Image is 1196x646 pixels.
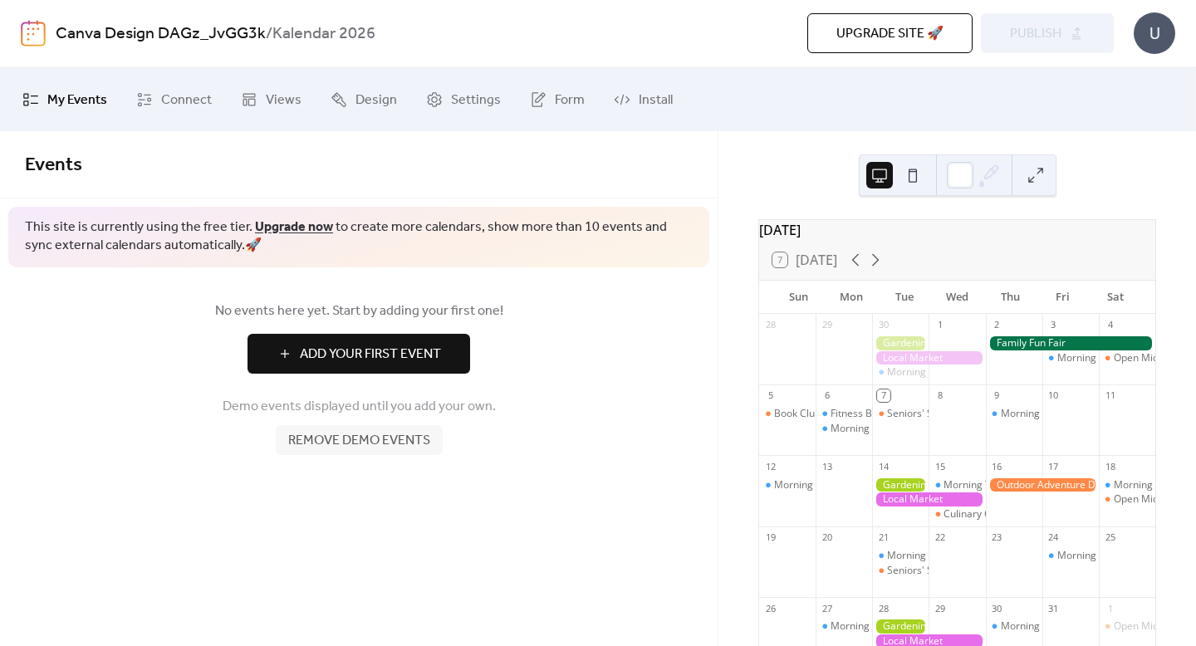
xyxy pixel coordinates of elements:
div: 1 [934,319,946,331]
span: Design [355,87,397,113]
div: Fitness Bootcamp [831,407,913,421]
div: Wed [931,281,984,314]
span: Settings [451,87,501,113]
span: Form [555,87,585,113]
div: 26 [764,602,777,614]
div: 8 [934,389,946,402]
div: Morning Yoga Bliss [1001,619,1090,634]
div: 10 [1047,389,1060,402]
div: Local Market [872,492,985,507]
div: 11 [1104,389,1116,402]
div: 2 [991,319,1003,331]
div: 30 [877,319,890,331]
div: 23 [991,531,1003,544]
div: 15 [934,460,946,472]
div: Sun [772,281,826,314]
span: Views [266,87,301,113]
a: Install [601,74,685,125]
div: 1 [1104,602,1116,614]
div: Local Market [872,351,985,365]
div: 18 [1104,460,1116,472]
div: 7 [877,389,890,402]
div: 25 [1104,531,1116,544]
a: My Events [10,74,120,125]
div: Morning Yoga Bliss [1001,407,1090,421]
div: Morning Yoga Bliss [986,407,1042,421]
div: 21 [877,531,890,544]
div: Fitness Bootcamp [816,407,872,421]
b: Kalendar 2026 [272,18,375,50]
span: Connect [161,87,212,113]
a: Settings [414,74,513,125]
div: 13 [821,460,833,472]
div: Morning Yoga Bliss [872,549,929,563]
div: Fri [1037,281,1090,314]
div: Open Mic Night [1099,492,1155,507]
span: Upgrade site 🚀 [836,24,944,44]
div: Morning Yoga Bliss [986,619,1042,634]
div: 14 [877,460,890,472]
div: Culinary Cooking Class [929,507,985,521]
div: Culinary Cooking Class [944,507,1049,521]
a: Connect [124,74,224,125]
div: Open Mic Night [1114,492,1185,507]
div: 17 [1047,460,1060,472]
div: Seniors' Social Tea [887,564,974,578]
div: Seniors' Social Tea [872,564,929,578]
span: Remove demo events [288,431,430,451]
a: Views [228,74,314,125]
div: Morning Yoga Bliss [831,619,919,634]
div: 3 [1047,319,1060,331]
div: 29 [821,319,833,331]
a: Add Your First Event [25,334,693,374]
img: logo [21,20,46,46]
div: 28 [764,319,777,331]
a: Canva Design DAGz_JvGG3k [56,18,266,50]
a: Form [517,74,597,125]
div: Open Mic Night [1099,351,1155,365]
div: Open Mic Night [1099,619,1155,634]
span: Install [639,87,673,113]
span: Add Your First Event [300,345,441,365]
div: Morning Yoga Bliss [1057,351,1146,365]
div: Tue [878,281,931,314]
button: Upgrade site 🚀 [807,13,973,53]
div: 31 [1047,602,1060,614]
button: Add Your First Event [248,334,470,374]
div: 9 [991,389,1003,402]
div: [DATE] [759,220,1155,240]
div: Morning Yoga Bliss [831,422,919,436]
b: / [266,18,272,50]
div: Gardening Workshop [872,336,929,350]
div: Thu [983,281,1037,314]
div: Gardening Workshop [872,619,929,634]
a: Design [318,74,409,125]
div: Morning Yoga Bliss [872,365,929,379]
div: 4 [1104,319,1116,331]
div: Open Mic Night [1114,351,1185,365]
div: 27 [821,602,833,614]
div: 16 [991,460,1003,472]
div: 29 [934,602,946,614]
div: Family Fun Fair [986,336,1155,350]
div: Morning Yoga Bliss [887,549,976,563]
div: Morning Yoga Bliss [759,478,816,492]
div: U [1134,12,1175,54]
div: Morning Yoga Bliss [1057,549,1146,563]
div: Morning Yoga Bliss [929,478,985,492]
div: Morning Yoga Bliss [887,365,976,379]
div: Mon [826,281,879,314]
div: Seniors' Social Tea [872,407,929,421]
div: Book Club Gathering [774,407,870,421]
span: Demo events displayed until you add your own. [223,397,496,417]
span: My Events [47,87,107,113]
div: Morning Yoga Bliss [1042,351,1099,365]
div: Morning Yoga Bliss [816,619,872,634]
span: This site is currently using the free tier. to create more calendars, show more than 10 events an... [25,218,693,256]
div: Gardening Workshop [872,478,929,492]
div: 20 [821,531,833,544]
div: 19 [764,531,777,544]
div: 6 [821,389,833,402]
div: Outdoor Adventure Day [986,478,1099,492]
div: Morning Yoga Bliss [816,422,872,436]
